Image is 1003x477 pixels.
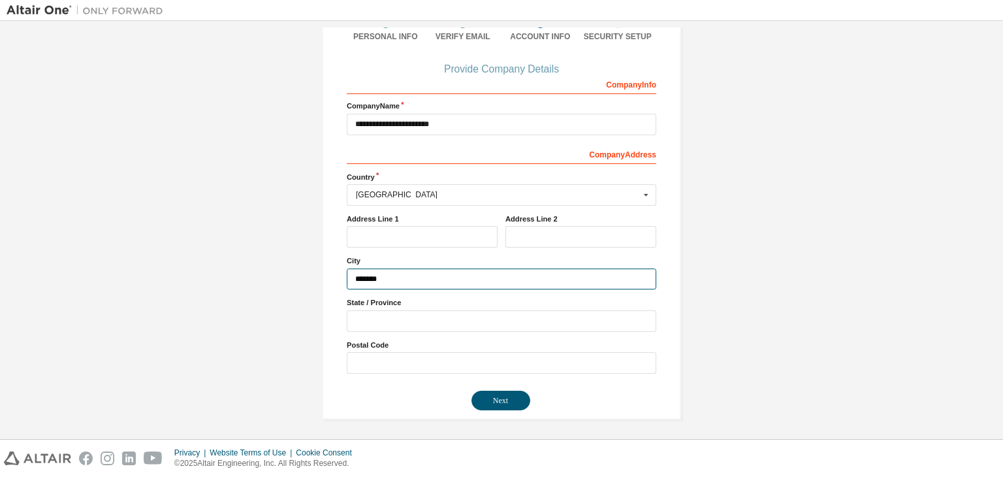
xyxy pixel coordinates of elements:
div: Account Info [501,31,579,42]
div: Provide Company Details [347,65,656,73]
div: Personal Info [347,31,424,42]
label: Postal Code [347,340,656,350]
label: City [347,255,656,266]
div: Company Address [347,143,656,164]
div: Security Setup [579,31,657,42]
div: Verify Email [424,31,502,42]
img: Altair One [7,4,170,17]
img: instagram.svg [101,452,114,465]
label: Address Line 2 [505,214,656,224]
div: Company Info [347,73,656,94]
div: Cookie Consent [296,448,359,458]
label: Country [347,172,656,182]
div: [GEOGRAPHIC_DATA] [356,191,640,199]
div: Website Terms of Use [210,448,296,458]
label: Company Name [347,101,656,111]
label: Address Line 1 [347,214,498,224]
img: youtube.svg [144,452,163,465]
div: Privacy [174,448,210,458]
button: Next [471,391,530,410]
label: State / Province [347,297,656,308]
img: altair_logo.svg [4,452,71,465]
img: facebook.svg [79,452,93,465]
img: linkedin.svg [122,452,136,465]
p: © 2025 Altair Engineering, Inc. All Rights Reserved. [174,458,360,469]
